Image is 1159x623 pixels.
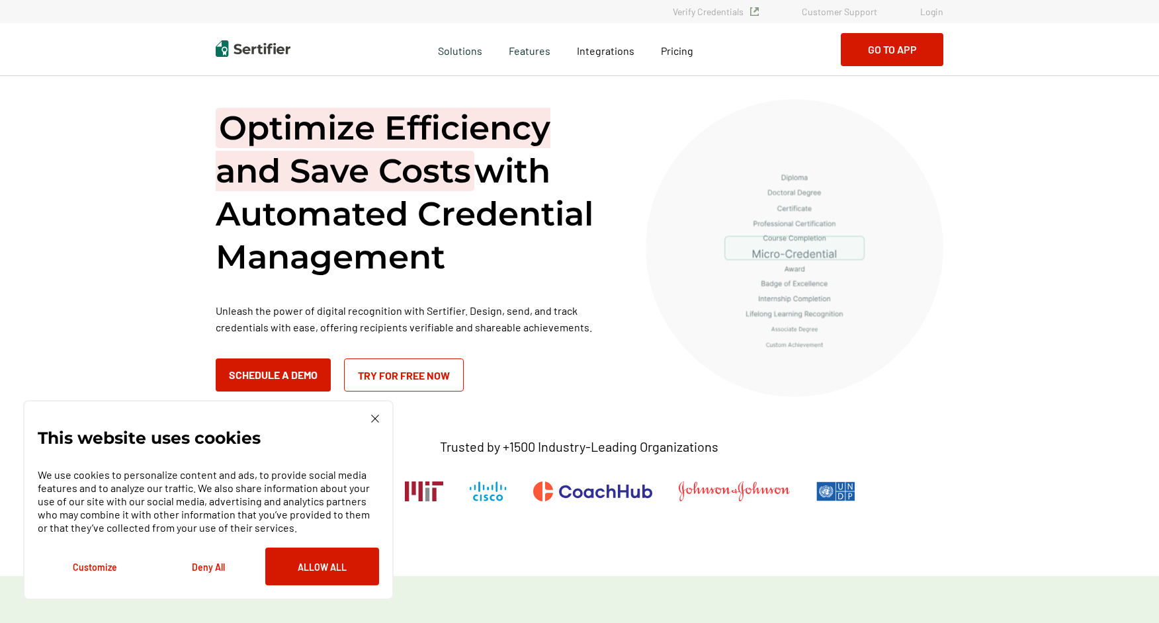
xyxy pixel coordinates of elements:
[661,44,693,57] span: Pricing
[673,6,759,17] a: Verify Credentials
[661,41,693,58] a: Pricing
[841,33,943,66] button: Go to App
[509,41,550,58] span: Features
[371,415,379,423] img: Cookie Popup Close
[679,481,790,501] img: Johnson & Johnson
[216,108,550,191] span: Optimize Efficiency and Save Costs
[750,7,759,16] img: Verified
[920,6,943,17] a: Login
[216,106,613,278] h1: with Automated Credential Management
[577,44,634,57] span: Integrations
[438,41,482,58] span: Solutions
[771,327,818,332] g: Associate Degree
[344,358,464,392] a: Try for Free Now
[470,481,507,501] img: Cisco
[440,438,718,455] p: Trusted by +1500 Industry-Leading Organizations
[577,41,634,58] a: Integrations
[533,481,652,501] img: CoachHub
[38,431,261,444] p: This website uses cookies
[216,302,613,335] p: Unleash the power of digital recognition with Sertifier. Design, send, and track credentials with...
[151,548,265,585] button: Deny All
[38,468,379,534] p: We use cookies to personalize content and ads, to provide social media features and to analyze ou...
[38,548,151,585] button: Customize
[802,6,877,17] a: Customer Support
[405,481,443,501] img: Massachusetts Institute of Technology
[265,548,379,585] button: Allow All
[816,481,855,501] img: UNDP
[216,358,331,392] button: Schedule a Demo
[216,40,290,57] img: Sertifier | Digital Credentialing Platform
